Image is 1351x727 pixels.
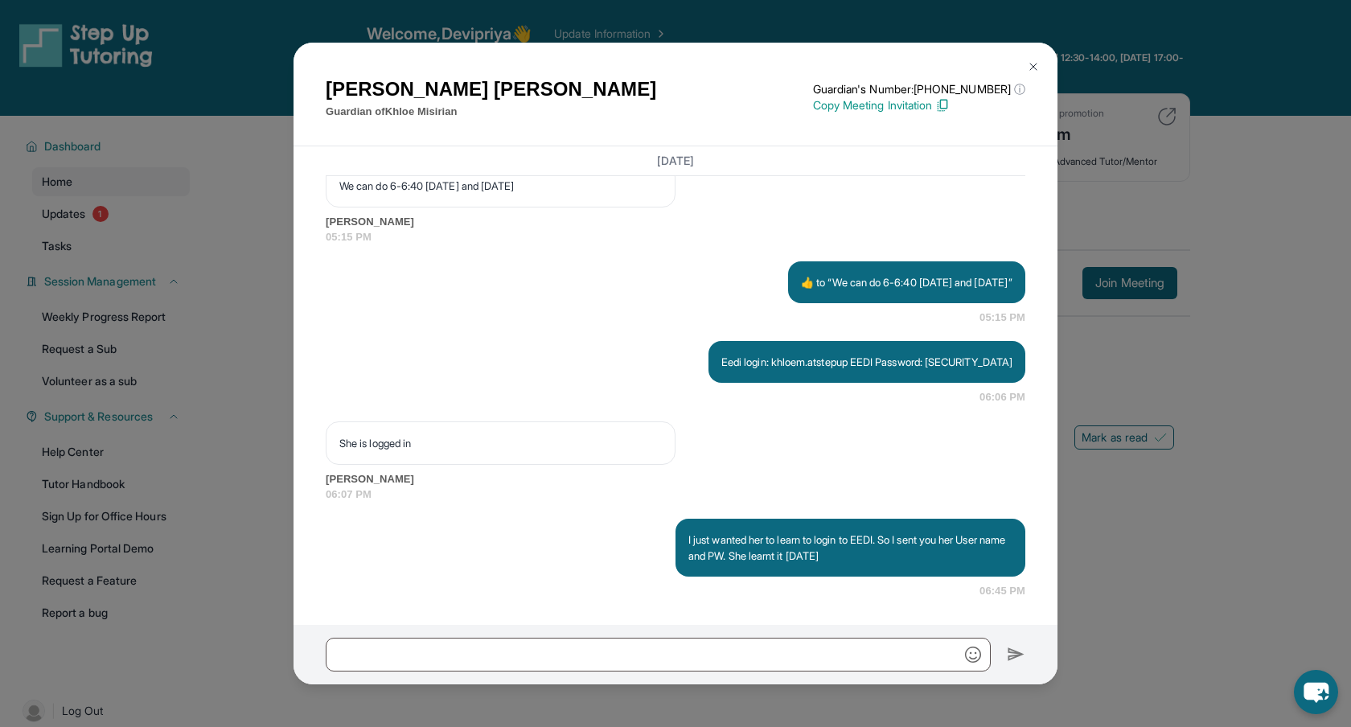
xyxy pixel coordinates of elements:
[688,532,1012,564] p: I just wanted her to learn to login to EEDI. So I sent you her User name and PW. She learnt it [D...
[979,583,1025,599] span: 06:45 PM
[326,104,656,120] p: Guardian of Khloe Misirian
[1007,645,1025,664] img: Send icon
[813,97,1025,113] p: Copy Meeting Invitation
[1294,670,1338,714] button: chat-button
[326,229,1025,245] span: 05:15 PM
[965,647,981,663] img: Emoji
[813,81,1025,97] p: Guardian's Number: [PHONE_NUMBER]
[721,354,1012,370] p: Eedi login: khloem.atstepup EEDI Password: [SECURITY_DATA]
[801,274,1012,290] p: ​👍​ to “ We can do 6-6:40 [DATE] and [DATE] ”
[979,310,1025,326] span: 05:15 PM
[979,389,1025,405] span: 06:06 PM
[339,435,662,451] p: She is logged in
[326,75,656,104] h1: [PERSON_NAME] [PERSON_NAME]
[326,153,1025,169] h3: [DATE]
[339,178,662,194] p: We can do 6-6:40 [DATE] and [DATE]
[935,98,950,113] img: Copy Icon
[326,471,1025,487] span: [PERSON_NAME]
[1014,81,1025,97] span: ⓘ
[1027,60,1040,73] img: Close Icon
[326,487,1025,503] span: 06:07 PM
[326,214,1025,230] span: [PERSON_NAME]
